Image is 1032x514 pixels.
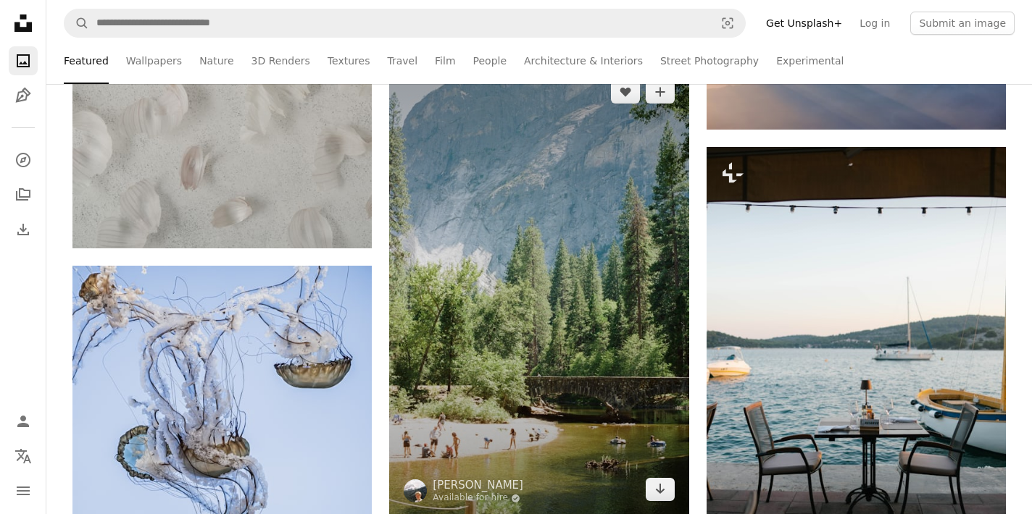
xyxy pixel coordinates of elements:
[9,442,38,471] button: Language
[435,38,455,84] a: Film
[473,38,507,84] a: People
[387,38,417,84] a: Travel
[710,9,745,37] button: Visual search
[328,38,370,84] a: Textures
[64,9,746,38] form: Find visuals sitewide
[433,478,523,492] a: [PERSON_NAME]
[9,215,38,244] a: Download History
[9,146,38,174] a: Explore
[404,479,427,502] img: Go to Spencer Plouzek's profile
[126,38,182,84] a: Wallpapers
[646,80,675,104] button: Add to Collection
[9,180,38,209] a: Collections
[9,407,38,436] a: Log in / Sign up
[9,46,38,75] a: Photos
[851,12,899,35] a: Log in
[64,9,89,37] button: Search Unsplash
[9,81,38,110] a: Illustrations
[199,38,233,84] a: Nature
[757,12,851,35] a: Get Unsplash+
[776,38,844,84] a: Experimental
[72,458,372,471] a: Several jellyfish drift gracefully in blue water.
[646,478,675,501] a: Download
[660,38,759,84] a: Street Photography
[9,476,38,505] button: Menu
[389,284,688,297] a: People relaxing by a river with a stone bridge
[9,9,38,41] a: Home — Unsplash
[611,80,640,104] button: Like
[707,364,1006,377] a: Two chairs at a table by the water
[524,38,643,84] a: Architecture & Interiors
[433,492,523,504] a: Available for hire
[251,38,310,84] a: 3D Renders
[910,12,1015,35] button: Submit an image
